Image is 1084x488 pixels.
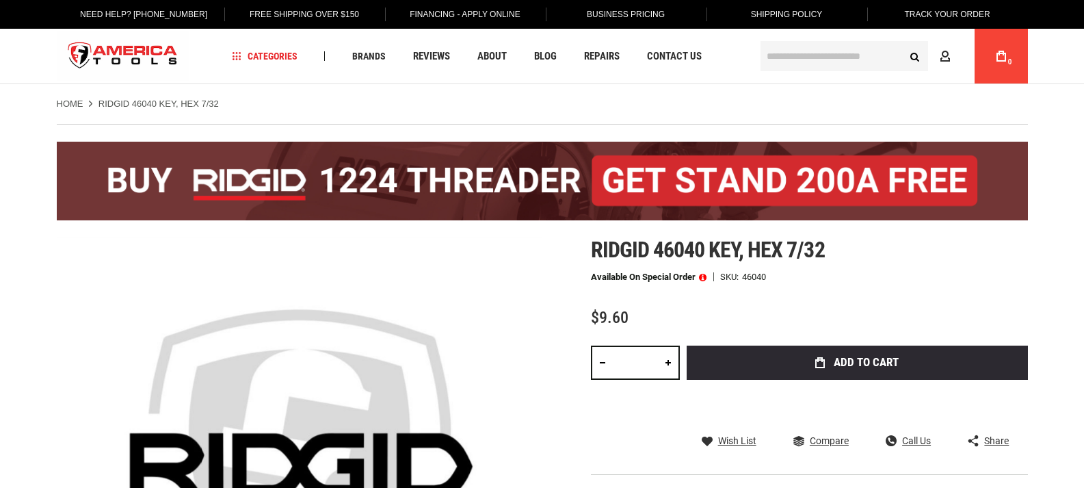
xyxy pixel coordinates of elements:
a: Brands [346,47,392,66]
a: Home [57,98,83,110]
span: Contact Us [647,51,702,62]
span: Compare [810,436,849,446]
span: Reviews [413,51,450,62]
span: $9.60 [591,308,629,327]
div: 46040 [742,272,766,281]
a: Wish List [702,435,756,447]
span: Add to Cart [834,357,899,368]
p: Available on Special Order [591,272,706,282]
a: Categories [226,47,304,66]
span: Ridgid 46040 key, hex 7/32 [591,237,825,263]
span: About [477,51,507,62]
span: Call Us [902,436,931,446]
span: Blog [534,51,557,62]
span: Wish List [718,436,756,446]
iframe: Secure express checkout frame [684,384,1031,424]
span: Repairs [584,51,620,62]
a: 0 [988,29,1014,84]
button: Add to Cart [687,346,1028,380]
a: About [471,47,513,66]
strong: RIDGID 46040 KEY, HEX 7/32 [98,99,219,109]
span: Brands [352,51,386,61]
strong: SKU [720,272,742,281]
span: Categories [232,51,298,61]
a: Contact Us [641,47,708,66]
a: Reviews [407,47,456,66]
span: Share [984,436,1009,446]
img: America Tools [57,31,189,82]
span: Shipping Policy [751,10,823,19]
a: Call Us [886,435,931,447]
button: Search [902,43,928,69]
span: 0 [1008,58,1012,66]
a: store logo [57,31,189,82]
img: BOGO: Buy the RIDGID® 1224 Threader (26092), get the 92467 200A Stand FREE! [57,142,1028,220]
a: Compare [793,435,849,447]
a: Blog [528,47,563,66]
a: Repairs [578,47,626,66]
